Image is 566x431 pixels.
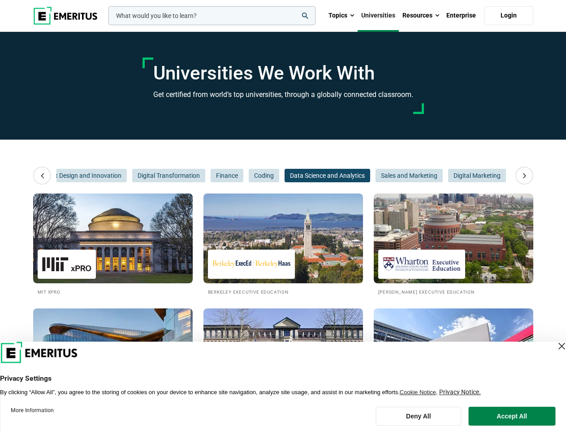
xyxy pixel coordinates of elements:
[211,169,243,182] button: Finance
[484,6,533,25] a: Login
[33,308,193,410] a: Universities We Work With Kellogg Executive Education [PERSON_NAME] Executive Education
[108,6,315,25] input: woocommerce-product-search-field-0
[153,62,413,84] h1: Universities We Work With
[249,169,279,182] button: Coding
[38,288,188,295] h2: MIT xPRO
[33,194,193,283] img: Universities We Work With
[33,194,193,295] a: Universities We Work With MIT xPRO MIT xPRO
[383,254,461,274] img: Wharton Executive Education
[208,288,359,295] h2: Berkeley Executive Education
[153,89,413,101] h3: Get certified from world’s top universities, through a globally connected classroom.
[285,169,370,182] button: Data Science and Analytics
[203,194,363,295] a: Universities We Work With Berkeley Executive Education Berkeley Executive Education
[374,194,533,295] a: Universities We Work With Wharton Executive Education [PERSON_NAME] Executive Education
[378,288,529,295] h2: [PERSON_NAME] Executive Education
[30,169,127,182] button: Product Design and Innovation
[376,169,443,182] button: Sales and Marketing
[374,194,533,283] img: Universities We Work With
[374,308,533,398] img: Universities We Work With
[203,308,363,398] img: Universities We Work With
[448,169,506,182] button: Digital Marketing
[212,254,290,274] img: Berkeley Executive Education
[33,308,193,398] img: Universities We Work With
[132,169,205,182] button: Digital Transformation
[203,194,363,283] img: Universities We Work With
[203,308,363,410] a: Universities We Work With Cambridge Judge Business School Executive Education Cambridge Judge Bus...
[374,308,533,410] a: Universities We Work With Imperial Executive Education Imperial Executive Education
[42,254,91,274] img: MIT xPRO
